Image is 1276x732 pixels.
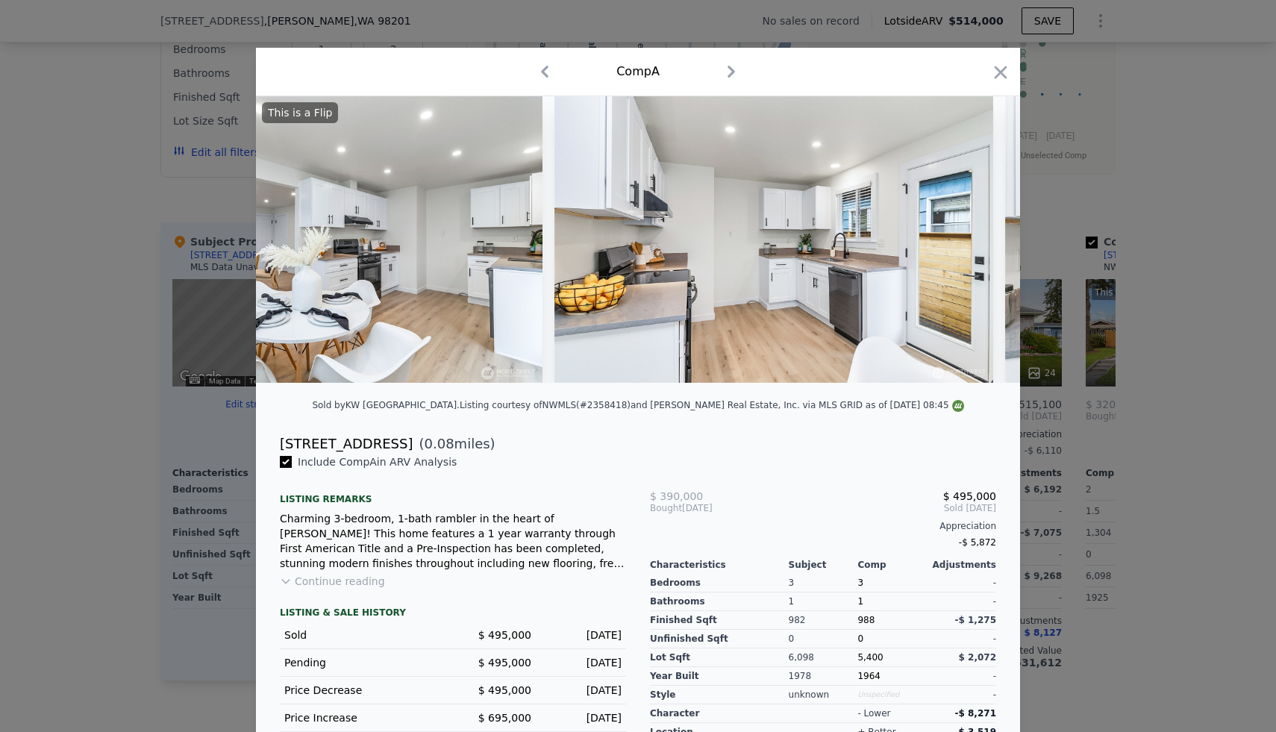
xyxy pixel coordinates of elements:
[789,630,858,648] div: 0
[952,400,964,412] img: NWMLS Logo
[789,686,858,704] div: unknown
[857,686,927,704] div: Unspecified
[789,648,858,667] div: 6,098
[284,710,441,725] div: Price Increase
[280,434,413,454] div: [STREET_ADDRESS]
[650,630,789,648] div: Unfinished Sqft
[650,574,789,592] div: Bedrooms
[478,712,531,724] span: $ 695,000
[927,630,996,648] div: -
[857,707,890,719] div: - lower
[857,667,927,686] div: 1964
[927,559,996,571] div: Adjustments
[789,592,858,611] div: 1
[616,63,660,81] div: Comp A
[955,708,996,719] span: -$ 8,271
[927,667,996,686] div: -
[959,652,996,663] span: $ 2,072
[425,436,454,451] span: 0.08
[543,628,622,642] div: [DATE]
[650,686,789,704] div: Style
[857,559,927,571] div: Comp
[857,615,875,625] span: 988
[927,592,996,611] div: -
[543,683,622,698] div: [DATE]
[312,400,460,410] div: Sold by KW [GEOGRAPHIC_DATA] .
[943,490,996,502] span: $ 495,000
[959,537,996,548] span: -$ 5,872
[280,511,626,571] div: Charming 3-bedroom, 1-bath rambler in the heart of [PERSON_NAME]! This home features a 1 year war...
[280,481,626,505] div: Listing remarks
[280,574,385,589] button: Continue reading
[478,684,531,696] span: $ 495,000
[460,400,964,410] div: Listing courtesy of NWMLS (#2358418) and [PERSON_NAME] Real Estate, Inc. via MLS GRID as of [DATE...
[543,710,622,725] div: [DATE]
[650,502,682,514] span: Bought
[857,578,863,588] span: 3
[104,96,543,383] img: Property Img
[650,704,789,723] div: character
[857,652,883,663] span: 5,400
[650,667,789,686] div: Year Built
[927,574,996,592] div: -
[413,434,495,454] span: ( miles)
[284,655,441,670] div: Pending
[650,490,703,502] span: $ 390,000
[857,634,863,644] span: 0
[650,648,789,667] div: Lot Sqft
[280,607,626,622] div: LISTING & SALE HISTORY
[650,611,789,630] div: Finished Sqft
[650,559,789,571] div: Characteristics
[766,502,996,514] span: Sold [DATE]
[284,628,441,642] div: Sold
[554,96,993,383] img: Property Img
[650,502,766,514] div: [DATE]
[478,657,531,669] span: $ 495,000
[789,574,858,592] div: 3
[650,520,996,532] div: Appreciation
[789,667,858,686] div: 1978
[789,559,858,571] div: Subject
[543,655,622,670] div: [DATE]
[478,629,531,641] span: $ 495,000
[284,683,441,698] div: Price Decrease
[292,456,463,468] span: Include Comp A in ARV Analysis
[927,686,996,704] div: -
[955,615,996,625] span: -$ 1,275
[857,592,927,611] div: 1
[262,102,338,123] div: This is a Flip
[789,611,858,630] div: 982
[650,592,789,611] div: Bathrooms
